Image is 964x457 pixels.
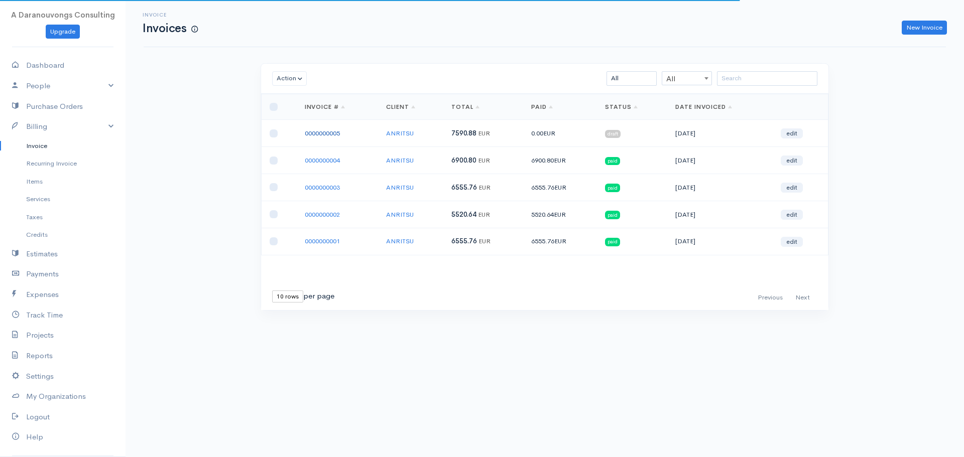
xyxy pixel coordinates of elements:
td: [DATE] [667,174,773,201]
a: ANRITSU [386,210,414,219]
div: per page [272,290,334,302]
span: All [662,72,711,86]
td: 6900.80 [523,147,597,174]
td: 0.00 [523,120,597,147]
a: 0000000004 [305,156,340,165]
span: 5520.64 [451,210,476,219]
span: paid [605,184,620,192]
a: Client [386,103,415,111]
a: 0000000003 [305,183,340,192]
span: EUR [543,129,555,137]
a: Status [605,103,638,111]
td: 6555.76 [523,174,597,201]
span: EUR [478,210,490,219]
a: edit [781,156,803,166]
td: [DATE] [667,120,773,147]
span: 6900.80 [451,156,476,165]
a: edit [781,210,803,220]
span: EUR [554,183,566,192]
a: Paid [531,103,553,111]
span: How to create your first Invoice? [191,25,198,34]
h6: Invoice [143,12,198,18]
td: 5520.64 [523,201,597,228]
span: EUR [478,237,491,245]
a: ANRITSU [386,183,414,192]
td: [DATE] [667,228,773,255]
a: Invoice # [305,103,345,111]
h1: Invoices [143,22,198,35]
span: EUR [554,156,566,165]
td: [DATE] [667,201,773,228]
span: paid [605,211,620,219]
a: 0000000002 [305,210,340,219]
a: 0000000001 [305,237,340,245]
a: 0000000005 [305,129,340,137]
td: [DATE] [667,147,773,174]
span: 6555.76 [451,183,477,192]
span: EUR [478,129,490,137]
span: 7590.88 [451,129,476,137]
a: edit [781,128,803,138]
a: Upgrade [46,25,80,39]
a: New Invoice [902,21,947,35]
span: EUR [554,237,566,245]
input: Search [717,71,817,86]
a: ANRITSU [386,129,414,137]
span: EUR [554,210,566,219]
span: EUR [478,183,491,192]
span: paid [605,238,620,246]
span: draft [605,130,621,138]
a: edit [781,237,803,247]
td: 6555.76 [523,228,597,255]
span: paid [605,157,620,165]
a: ANRITSU [386,237,414,245]
span: A Daranouvongs Consulting [11,10,115,20]
a: edit [781,183,803,193]
a: ANRITSU [386,156,414,165]
span: EUR [478,156,490,165]
button: Action [272,71,307,86]
a: Date Invoiced [675,103,732,111]
a: Total [451,103,479,111]
span: All [662,71,712,85]
span: 6555.76 [451,237,477,245]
